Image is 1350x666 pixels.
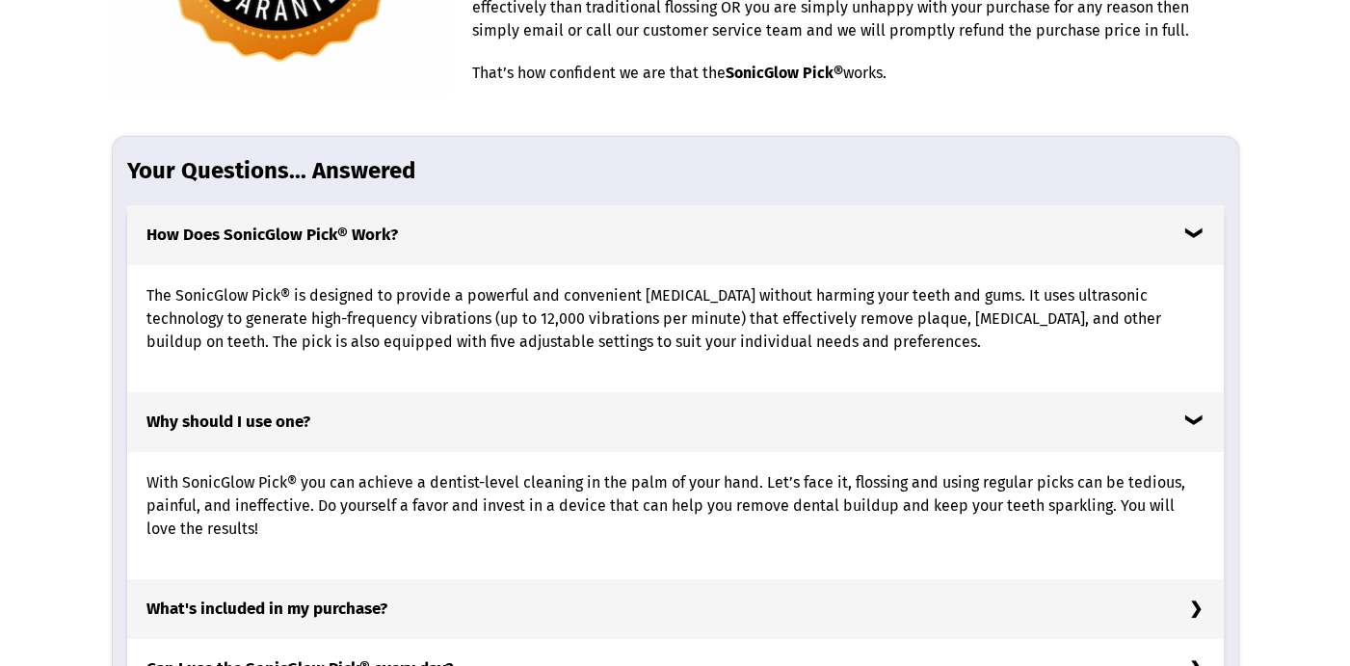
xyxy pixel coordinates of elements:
[472,62,1220,104] p: That’s how confident we are that the works.
[146,284,1204,373] p: The SonicGlow Pick® is designed to provide a powerful and convenient [MEDICAL_DATA] without harmi...
[146,471,1204,560] p: With SonicGlow Pick® you can achieve a dentist-level cleaning in the palm of your hand. Let’s fac...
[127,392,1224,452] h3: Why should I use one?
[726,64,843,82] b: SonicGlow Pick®
[127,579,1224,639] h3: What's included in my purchase?
[127,205,1224,265] h3: How Does SonicGlow Pick® Work?
[127,156,1224,205] h1: Your Questions... Answered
